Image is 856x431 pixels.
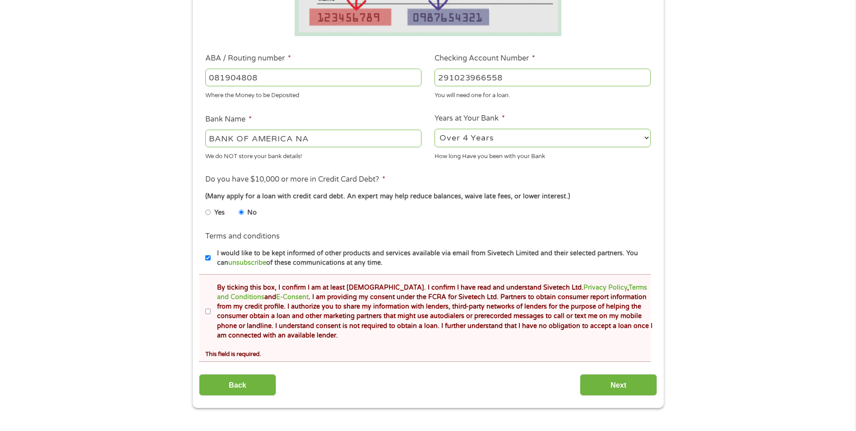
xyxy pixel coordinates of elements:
[205,149,421,161] div: We do NOT store your bank details!
[435,54,535,63] label: Checking Account Number
[205,69,421,86] input: 263177916
[580,374,657,396] input: Next
[214,208,225,218] label: Yes
[276,293,309,301] a: E-Consent
[205,347,650,359] div: This field is required.
[217,284,647,301] a: Terms and Conditions
[205,192,650,201] div: (Many apply for a loan with credit card debt. An expert may help reduce balances, waive late fees...
[435,114,505,123] label: Years at Your Bank
[435,149,651,161] div: How long Have you been with your Bank
[205,54,291,63] label: ABA / Routing number
[228,259,266,267] a: unsubscribe
[211,248,653,268] label: I would like to be kept informed of other products and services available via email from Sivetech...
[199,374,276,396] input: Back
[205,88,421,100] div: Where the Money to be Deposited
[205,115,252,124] label: Bank Name
[211,283,653,341] label: By ticking this box, I confirm I am at least [DEMOGRAPHIC_DATA]. I confirm I have read and unders...
[583,284,627,291] a: Privacy Policy
[247,208,257,218] label: No
[205,175,385,184] label: Do you have $10,000 or more in Credit Card Debt?
[435,69,651,86] input: 345634636
[205,232,280,241] label: Terms and conditions
[435,88,651,100] div: You will need one for a loan.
